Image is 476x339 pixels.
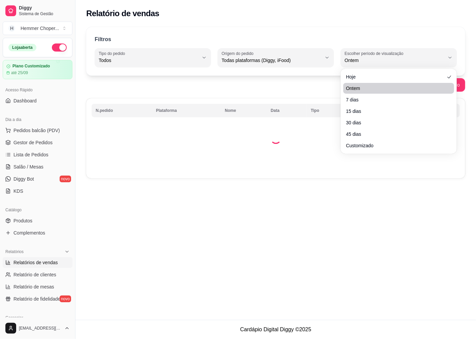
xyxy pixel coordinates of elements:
[271,133,281,144] div: Loading
[13,139,53,146] span: Gestor de Pedidos
[346,131,445,137] span: 45 dias
[346,108,445,115] span: 15 dias
[346,85,445,92] span: Ontem
[13,176,34,182] span: Diggy Bot
[13,127,60,134] span: Pedidos balcão (PDV)
[346,73,445,80] span: Hoje
[99,57,199,64] span: Todos
[3,114,72,125] div: Dia a dia
[13,271,56,278] span: Relatório de clientes
[3,22,72,35] button: Select a team
[21,25,59,32] div: Hemmer Choper ...
[8,44,36,51] div: Loja aberta
[3,85,72,95] div: Acesso Rápido
[346,142,445,149] span: Customizado
[3,312,72,323] div: Gerenciar
[86,8,159,19] h2: Relatório de vendas
[19,326,62,331] span: [EMAIL_ADDRESS][DOMAIN_NAME]
[75,320,476,339] footer: Cardápio Digital Diggy © 2025
[19,5,70,11] span: Diggy
[13,163,43,170] span: Salão / Mesas
[13,97,37,104] span: Dashboard
[95,35,111,43] p: Filtros
[222,51,256,56] label: Origem do pedido
[13,296,60,302] span: Relatório de fidelidade
[345,51,406,56] label: Escolher período de visualização
[19,11,70,17] span: Sistema de Gestão
[52,43,67,52] button: Alterar Status
[346,119,445,126] span: 30 dias
[3,205,72,215] div: Catálogo
[13,217,32,224] span: Produtos
[11,70,28,75] article: até 25/09
[13,283,54,290] span: Relatório de mesas
[13,151,49,158] span: Lista de Pedidos
[5,249,24,254] span: Relatórios
[13,229,45,236] span: Complementos
[13,188,23,194] span: KDS
[99,51,127,56] label: Tipo do pedido
[12,64,50,69] article: Plano Customizado
[345,57,445,64] span: Ontem
[8,25,15,32] span: H
[346,96,445,103] span: 7 dias
[13,259,58,266] span: Relatórios de vendas
[222,57,322,64] span: Todas plataformas (Diggy, iFood)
